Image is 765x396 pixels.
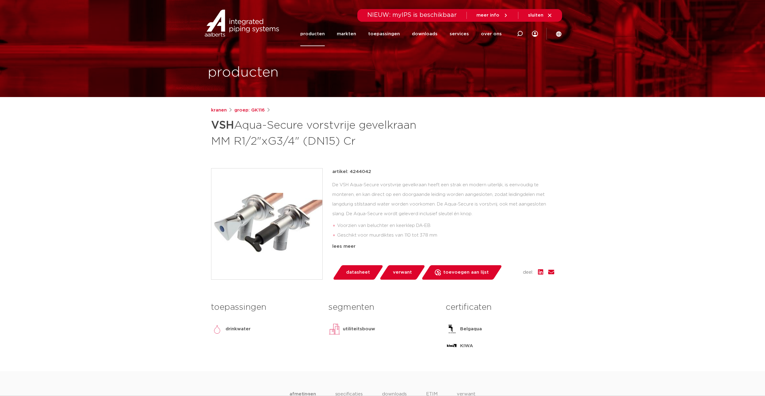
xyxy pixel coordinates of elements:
[481,22,502,46] a: over ons
[332,243,554,250] div: lees meer
[446,340,458,352] img: KIWA
[460,342,473,350] p: KIWA
[211,116,438,149] h1: Aqua-Secure vorstvrije gevelkraan MM R1/2"xG3/4" (DN15) Cr
[476,13,508,18] a: meer info
[332,180,554,240] div: De VSH Aqua-Secure vorstvrije gevelkraan heeft een strak en modern uiterlijk, is eenvoudig te mon...
[476,13,499,17] span: meer info
[460,325,482,333] p: Belgaqua
[367,12,457,18] span: NIEUW: myIPS is beschikbaar
[211,107,227,114] a: kranen
[450,22,469,46] a: services
[234,107,265,114] a: groep: GK116
[211,301,319,313] h3: toepassingen
[328,301,437,313] h3: segmenten
[368,22,400,46] a: toepassingen
[379,265,425,280] a: verwant
[343,325,375,333] p: utiliteitsbouw
[337,221,554,231] li: Voorzien van beluchter en keerklep DA-EB
[211,168,322,279] img: Product Image for VSH Aqua-Secure vorstvrije gevelkraan MM R1/2"xG3/4" (DN15) Cr
[446,301,554,313] h3: certificaten
[332,168,371,175] p: artikel: 4244042
[532,22,538,46] div: my IPS
[300,22,502,46] nav: Menu
[226,325,251,333] p: drinkwater
[393,268,412,277] span: verwant
[337,231,554,240] li: Geschikt voor muurdiktes van 110 tot 378 mm
[328,323,340,335] img: utiliteitsbouw
[208,63,279,82] h1: producten
[528,13,552,18] a: sluiten
[523,269,533,276] span: deel:
[332,265,384,280] a: datasheet
[211,120,234,131] strong: VSH
[337,22,356,46] a: markten
[528,13,543,17] span: sluiten
[412,22,438,46] a: downloads
[346,268,370,277] span: datasheet
[446,323,458,335] img: Belgaqua
[443,268,489,277] span: toevoegen aan lijst
[211,323,223,335] img: drinkwater
[300,22,325,46] a: producten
